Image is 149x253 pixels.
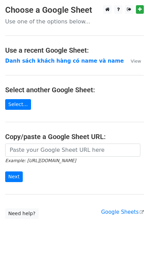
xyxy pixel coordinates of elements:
[5,5,144,15] h3: Choose a Google Sheet
[5,133,144,141] h4: Copy/paste a Google Sheet URL:
[101,209,144,215] a: Google Sheets
[124,58,141,64] a: View
[5,86,144,94] h4: Select another Google Sheet:
[5,99,31,110] a: Select...
[5,18,144,25] p: Use one of the options below...
[5,46,144,54] h4: Use a recent Google Sheet:
[5,158,76,163] small: Example: [URL][DOMAIN_NAME]
[5,58,124,64] a: Danh sách khách hàng có name và name
[131,59,141,64] small: View
[5,171,23,182] input: Next
[5,144,140,157] input: Paste your Google Sheet URL here
[5,208,39,219] a: Need help?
